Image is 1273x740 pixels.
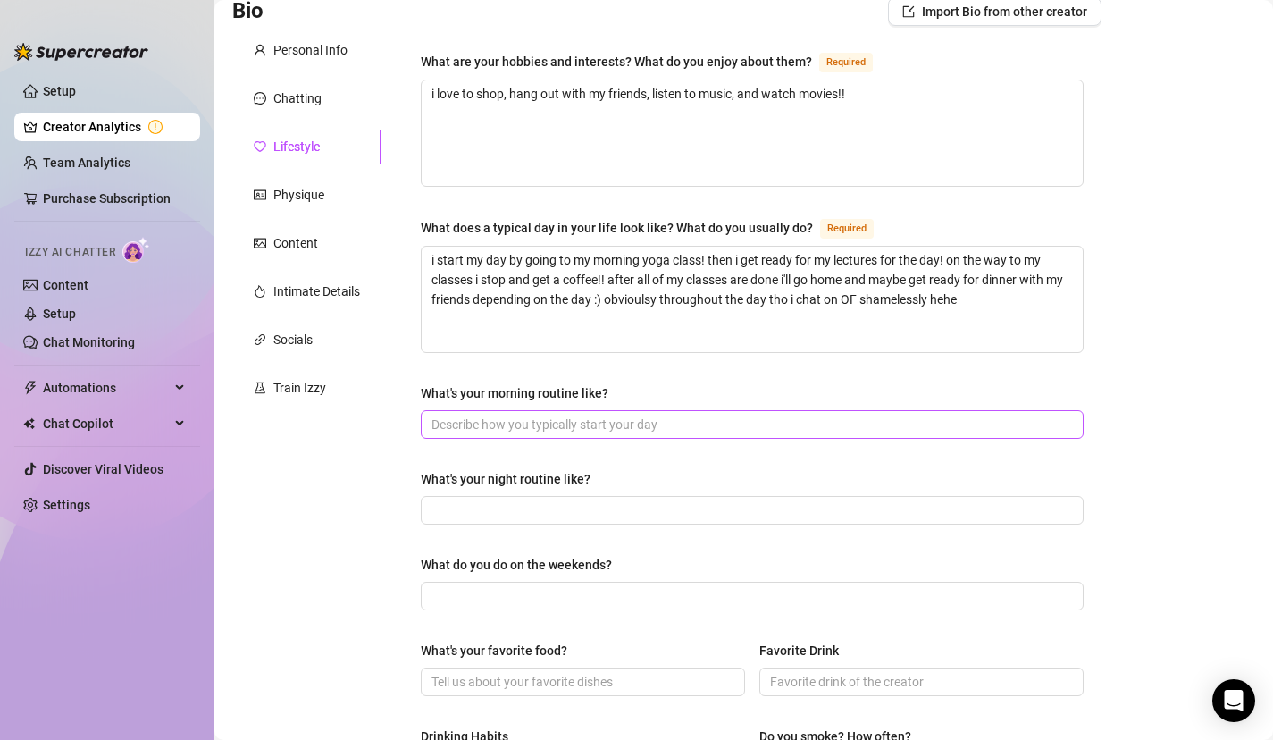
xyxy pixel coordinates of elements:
span: thunderbolt [23,381,38,395]
div: What are your hobbies and interests? What do you enjoy about them? [421,52,812,71]
span: Chat Copilot [43,409,170,438]
a: Settings [43,498,90,512]
a: Team Analytics [43,156,130,170]
a: Discover Viral Videos [43,462,163,476]
div: Chatting [273,88,322,108]
div: What's your night routine like? [421,469,590,489]
span: import [902,5,915,18]
a: Chat Monitoring [43,335,135,349]
input: What's your night routine like? [431,500,1069,520]
a: Purchase Subscription [43,184,186,213]
label: What does a typical day in your life look like? What do you usually do? [421,217,893,239]
span: heart [254,140,266,153]
span: experiment [254,382,266,394]
label: What's your favorite food? [421,641,580,660]
div: Train Izzy [273,378,326,398]
label: Favorite Drink [759,641,851,660]
div: What do you do on the weekends? [421,555,612,575]
span: Required [819,53,873,72]
div: Personal Info [273,40,348,60]
span: fire [254,285,266,298]
span: Required [820,219,874,239]
div: What's your morning routine like? [421,383,608,403]
div: What's your favorite food? [421,641,567,660]
label: What are your hobbies and interests? What do you enjoy about them? [421,51,892,72]
a: Setup [43,84,76,98]
div: Lifestyle [273,137,320,156]
span: idcard [254,189,266,201]
span: message [254,92,266,105]
div: Favorite Drink [759,641,839,660]
span: link [254,333,266,346]
input: What do you do on the weekends? [431,586,1069,606]
span: Automations [43,374,170,402]
div: Physique [273,185,324,205]
img: AI Chatter [122,237,150,263]
span: Import Bio from other creator [922,4,1087,19]
img: Chat Copilot [23,417,35,430]
span: Izzy AI Chatter [25,244,115,261]
label: What's your morning routine like? [421,383,621,403]
a: Setup [43,307,76,321]
div: What does a typical day in your life look like? What do you usually do? [421,218,813,238]
span: user [254,44,266,56]
div: Open Intercom Messenger [1212,679,1255,722]
div: Intimate Details [273,282,360,301]
a: Content [43,278,88,292]
input: Favorite Drink [770,672,1069,692]
label: What's your night routine like? [421,469,603,489]
textarea: What does a typical day in your life look like? What do you usually do? [422,247,1083,352]
span: picture [254,237,266,249]
input: What's your favorite food? [431,672,731,692]
div: Content [273,233,318,253]
input: What's your morning routine like? [431,415,1069,434]
img: logo-BBDzfeDw.svg [14,43,148,61]
label: What do you do on the weekends? [421,555,624,575]
a: Creator Analytics exclamation-circle [43,113,186,141]
textarea: What are your hobbies and interests? What do you enjoy about them? [422,80,1083,186]
div: Socials [273,330,313,349]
